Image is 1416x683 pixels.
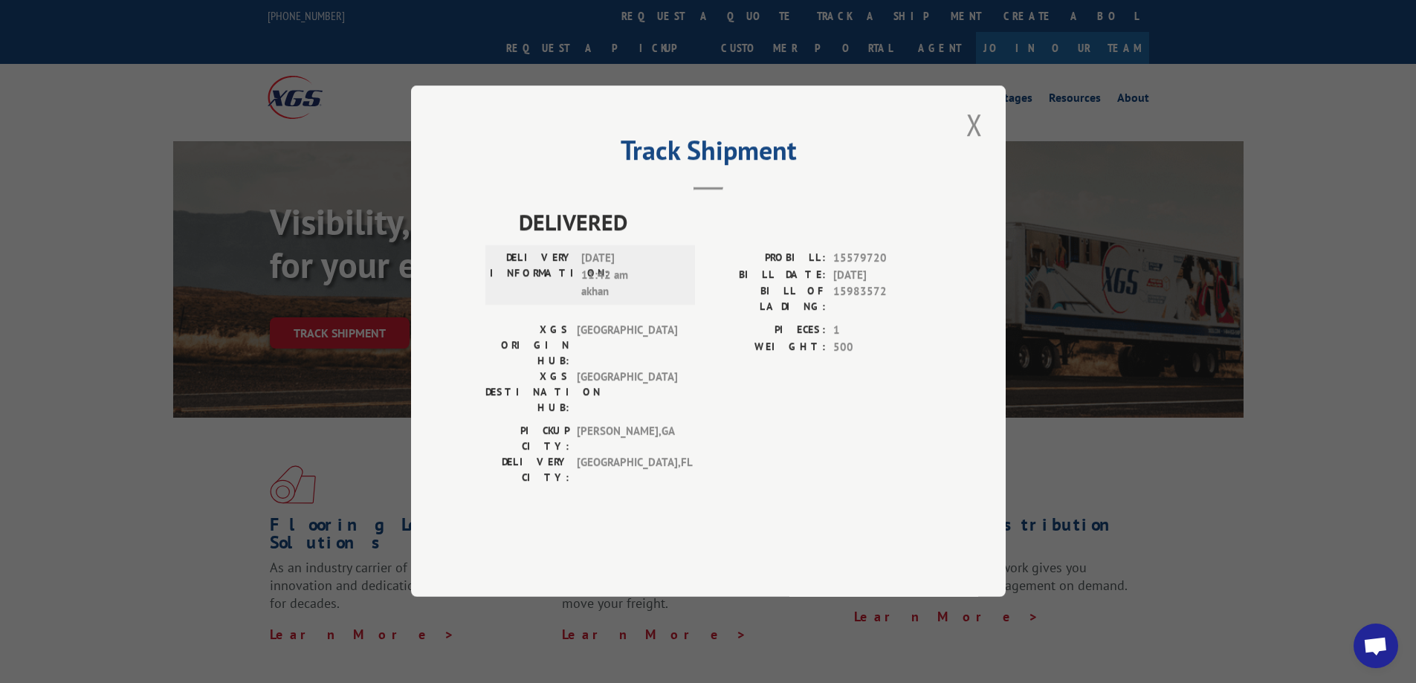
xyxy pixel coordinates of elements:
a: Open chat [1354,624,1398,668]
span: DELIVERED [519,206,931,239]
span: [PERSON_NAME] , GA [577,424,677,455]
span: 15579720 [833,250,931,268]
span: [GEOGRAPHIC_DATA] , FL [577,455,677,486]
label: PIECES: [708,323,826,340]
span: [GEOGRAPHIC_DATA] [577,369,677,416]
span: [GEOGRAPHIC_DATA] [577,323,677,369]
span: [DATE] [833,267,931,284]
label: DELIVERY INFORMATION: [490,250,574,301]
span: 500 [833,339,931,356]
span: 1 [833,323,931,340]
label: BILL DATE: [708,267,826,284]
label: PICKUP CITY: [485,424,569,455]
h2: Track Shipment [485,140,931,168]
span: [DATE] 11:42 am akhan [581,250,682,301]
label: XGS ORIGIN HUB: [485,323,569,369]
label: WEIGHT: [708,339,826,356]
button: Close modal [962,104,987,145]
label: PROBILL: [708,250,826,268]
span: 15983572 [833,284,931,315]
label: DELIVERY CITY: [485,455,569,486]
label: XGS DESTINATION HUB: [485,369,569,416]
label: BILL OF LADING: [708,284,826,315]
